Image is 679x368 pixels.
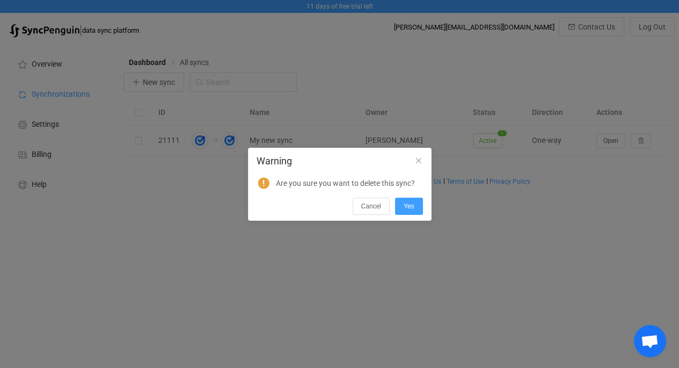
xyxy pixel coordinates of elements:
[257,155,292,167] span: Warning
[414,156,423,166] button: Close
[353,198,390,215] button: Cancel
[395,198,423,215] button: Yes
[404,203,414,210] span: Yes
[276,177,417,190] p: Are you sure you want to delete this sync?
[634,325,666,357] a: Open chat
[361,203,381,210] span: Cancel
